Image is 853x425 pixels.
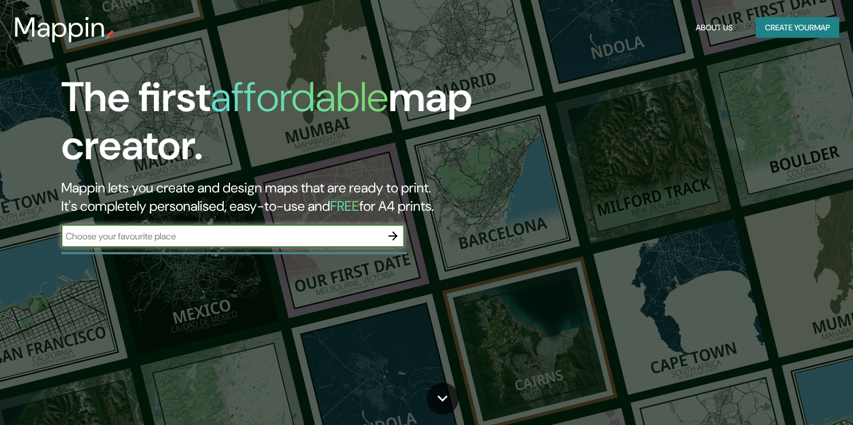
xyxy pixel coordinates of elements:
h1: The first map creator. [61,73,488,179]
button: About Us [691,17,737,38]
h2: Mappin lets you create and design maps that are ready to print. It's completely personalised, eas... [61,179,488,215]
img: mappin-pin [106,30,115,39]
h5: FREE [330,197,359,215]
button: Create yourmap [756,17,839,38]
input: Choose your favourite place [61,230,382,243]
h3: Mappin [14,11,106,44]
h1: affordable [211,70,388,124]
